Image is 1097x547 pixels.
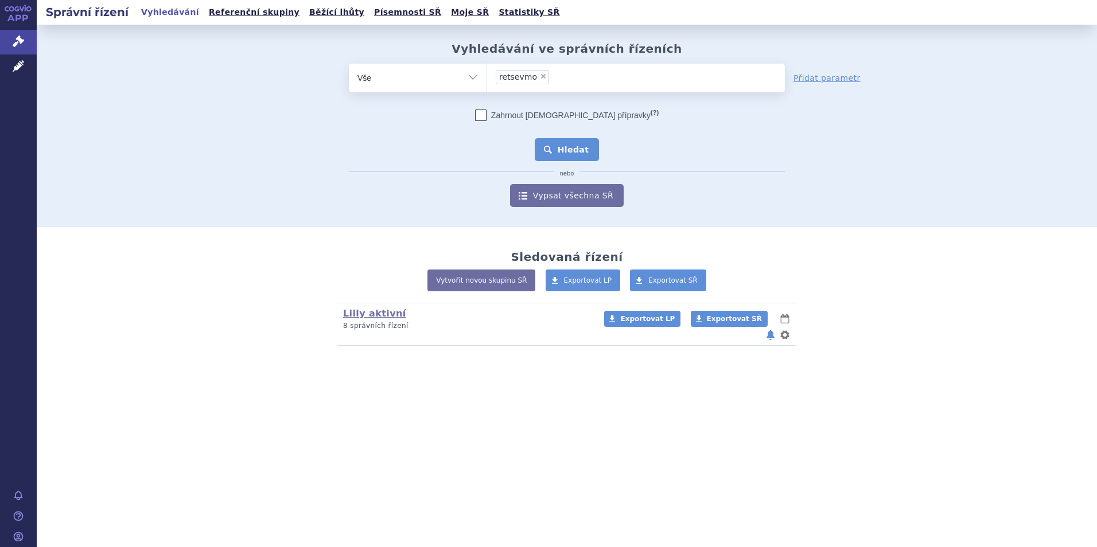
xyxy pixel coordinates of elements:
h2: Správní řízení [37,4,138,20]
span: Exportovat LP [620,315,675,323]
span: Exportovat LP [564,276,612,284]
span: × [540,73,547,80]
h2: Vyhledávání ve správních řízeních [452,42,682,56]
a: Vytvořit novou skupinu SŘ [427,269,535,291]
span: Exportovat SŘ [648,276,698,284]
label: Zahrnout [DEMOGRAPHIC_DATA] přípravky [475,110,659,121]
p: 8 správních řízení [343,321,589,331]
a: Exportovat LP [604,311,680,327]
abbr: (?) [651,109,659,116]
span: Exportovat SŘ [707,315,762,323]
button: Hledat [535,138,600,161]
a: Exportovat SŘ [691,311,768,327]
a: Exportovat LP [546,269,621,291]
a: Referenční skupiny [205,5,303,20]
a: Vyhledávání [138,5,203,20]
a: Vypsat všechna SŘ [510,184,624,207]
button: lhůty [779,312,791,326]
a: Přidat parametr [793,72,861,84]
i: nebo [554,170,580,177]
a: Statistiky SŘ [495,5,563,20]
button: notifikace [765,328,776,342]
a: Běžící lhůty [306,5,368,20]
a: Písemnosti SŘ [371,5,445,20]
button: nastavení [779,328,791,342]
span: retsevmo [499,73,537,81]
input: retsevmo [553,69,607,84]
a: Moje SŘ [448,5,492,20]
a: Exportovat SŘ [630,269,706,291]
h2: Sledovaná řízení [511,250,623,264]
a: Lilly aktivní [343,308,406,319]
